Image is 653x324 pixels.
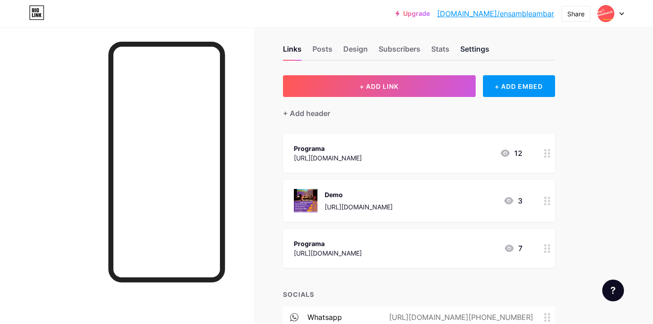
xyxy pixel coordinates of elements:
div: 3 [503,195,522,206]
div: Links [283,44,302,60]
a: [DOMAIN_NAME]/ensambleambar [437,8,554,19]
div: Programa [294,239,362,248]
div: Settings [460,44,489,60]
span: + ADD LINK [360,82,399,90]
div: whatsapp [307,312,342,323]
div: SOCIALS [283,290,555,299]
button: + ADD LINK [283,75,476,97]
img: ensambleambar [597,5,614,22]
div: [URL][DOMAIN_NAME] [294,153,362,163]
div: Design [343,44,368,60]
div: Demo [325,190,393,199]
div: [URL][DOMAIN_NAME] [325,202,393,212]
div: 12 [500,148,522,159]
div: [URL][DOMAIN_NAME][PHONE_NUMBER] [375,312,544,323]
div: 7 [504,243,522,254]
div: Subscribers [379,44,420,60]
div: [URL][DOMAIN_NAME] [294,248,362,258]
div: Posts [312,44,332,60]
div: Share [567,9,585,19]
a: Upgrade [395,10,430,17]
div: + Add header [283,108,330,119]
div: + ADD EMBED [483,75,555,97]
img: Demo [294,189,317,213]
div: Stats [431,44,449,60]
div: Programa [294,144,362,153]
